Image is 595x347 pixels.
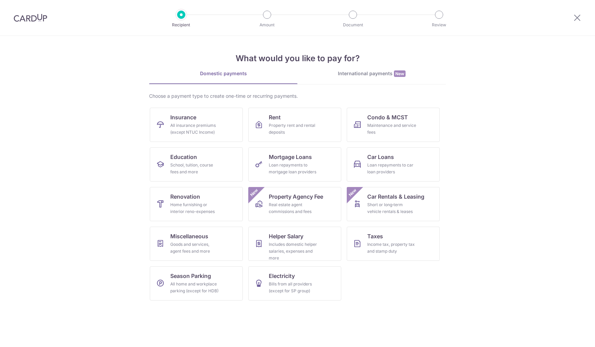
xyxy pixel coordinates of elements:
div: Choose a payment type to create one-time or recurring payments. [149,93,446,99]
div: Home furnishing or interior reno-expenses [170,201,220,215]
div: Maintenance and service fees [367,122,416,136]
span: New [249,187,260,198]
span: Electricity [269,272,295,280]
a: TaxesIncome tax, property tax and stamp duty [347,227,440,261]
a: Mortgage LoansLoan repayments to mortgage loan providers [248,147,341,182]
p: Document [328,22,378,28]
span: Season Parking [170,272,211,280]
a: Property Agency FeeReal estate agent commissions and feesNew [248,187,341,221]
span: Car Rentals & Leasing [367,192,424,201]
a: Helper SalaryIncludes domestic helper salaries, expenses and more [248,227,341,261]
a: MiscellaneousGoods and services, agent fees and more [150,227,243,261]
span: Condo & MCST [367,113,408,121]
span: Mortgage Loans [269,153,312,161]
div: Income tax, property tax and stamp duty [367,241,416,255]
div: Property rent and rental deposits [269,122,318,136]
a: Car Rentals & LeasingShort or long‑term vehicle rentals & leasesNew [347,187,440,221]
div: Goods and services, agent fees and more [170,241,220,255]
a: RentProperty rent and rental deposits [248,108,341,142]
span: Rent [269,113,281,121]
h4: What would you like to pay for? [149,52,446,65]
div: International payments [297,70,446,77]
span: Helper Salary [269,232,303,240]
div: Loan repayments to mortgage loan providers [269,162,318,175]
div: Real estate agent commissions and fees [269,201,318,215]
a: Condo & MCSTMaintenance and service fees [347,108,440,142]
a: InsuranceAll insurance premiums (except NTUC Income) [150,108,243,142]
img: CardUp [14,14,47,22]
div: Loan repayments to car loan providers [367,162,416,175]
span: Insurance [170,113,196,121]
div: Domestic payments [149,70,297,77]
p: Review [414,22,464,28]
p: Amount [242,22,292,28]
span: New [347,187,358,198]
span: Renovation [170,192,200,201]
a: RenovationHome furnishing or interior reno-expenses [150,187,243,221]
div: Includes domestic helper salaries, expenses and more [269,241,318,262]
span: Miscellaneous [170,232,208,240]
span: Property Agency Fee [269,192,323,201]
a: EducationSchool, tuition, course fees and more [150,147,243,182]
span: Education [170,153,197,161]
div: All home and workplace parking (except for HDB) [170,281,220,294]
span: Taxes [367,232,383,240]
a: ElectricityBills from all providers (except for SP group) [248,266,341,301]
a: Season ParkingAll home and workplace parking (except for HDB) [150,266,243,301]
p: Recipient [156,22,207,28]
span: Car Loans [367,153,394,161]
div: Short or long‑term vehicle rentals & leases [367,201,416,215]
div: School, tuition, course fees and more [170,162,220,175]
div: Bills from all providers (except for SP group) [269,281,318,294]
div: All insurance premiums (except NTUC Income) [170,122,220,136]
a: Car LoansLoan repayments to car loan providers [347,147,440,182]
span: New [394,70,406,77]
